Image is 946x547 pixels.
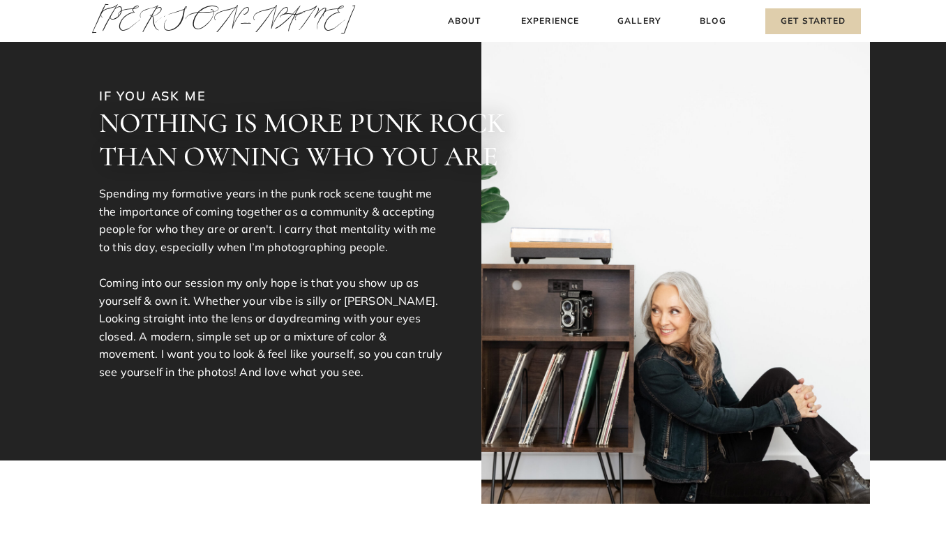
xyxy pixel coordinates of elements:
[99,185,443,388] p: Spending my formative years in the punk rock scene taught me the importance of coming together as...
[616,14,663,29] a: Gallery
[99,106,522,178] h3: NOTHING IS MORE PUNK ROCK THAN OWNING WHO YOU ARE
[99,87,211,103] h3: IF YOU ASK ME
[765,8,861,34] a: Get Started
[444,14,485,29] a: About
[697,14,729,29] a: Blog
[519,14,581,29] a: Experience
